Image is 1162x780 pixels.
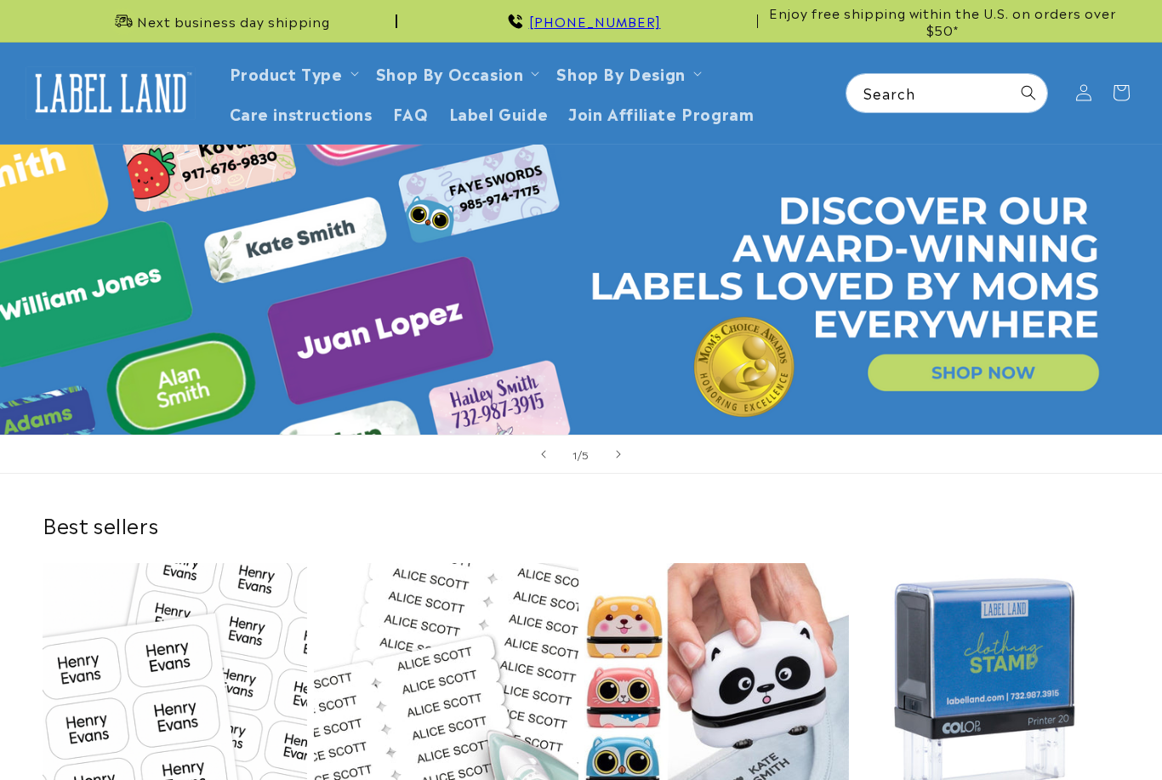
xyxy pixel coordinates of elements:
button: Search [1010,74,1047,111]
span: 1 [572,446,578,463]
span: 5 [582,446,590,463]
span: Shop By Occasion [376,63,524,83]
span: Care instructions [230,103,373,122]
span: FAQ [393,103,429,122]
a: Care instructions [219,93,383,133]
button: Next slide [600,436,637,473]
img: Label Land [26,66,196,119]
summary: Product Type [219,53,366,93]
span: Label Guide [449,103,549,122]
a: [PHONE_NUMBER] [529,11,661,31]
a: FAQ [383,93,439,133]
summary: Shop By Occasion [366,53,547,93]
button: Previous slide [525,436,562,473]
span: Join Affiliate Program [568,103,754,122]
a: Label Land [20,60,202,126]
span: Next business day shipping [137,13,330,30]
span: / [578,446,583,463]
a: Product Type [230,61,343,84]
a: Shop By Design [556,61,685,84]
h2: Best sellers [43,511,1119,538]
a: Label Guide [439,93,559,133]
span: Enjoy free shipping within the U.S. on orders over $50* [765,4,1119,37]
summary: Shop By Design [546,53,708,93]
a: Join Affiliate Program [558,93,764,133]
